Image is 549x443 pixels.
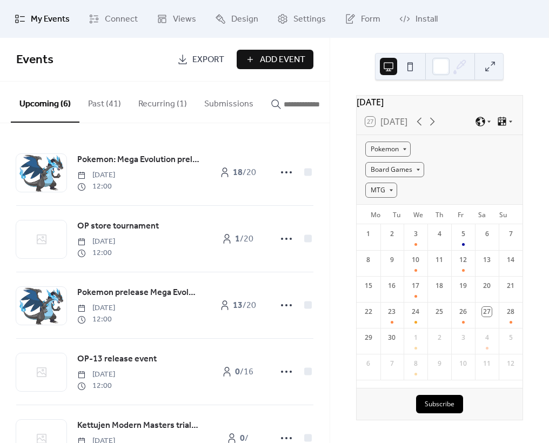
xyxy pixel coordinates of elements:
[493,205,514,224] div: Su
[192,53,224,66] span: Export
[482,333,492,343] div: 4
[77,352,157,366] a: OP-13 release event
[77,303,115,314] span: [DATE]
[77,353,157,366] span: OP-13 release event
[16,48,53,72] span: Events
[458,359,468,368] div: 10
[207,4,266,33] a: Design
[79,82,130,122] button: Past (41)
[196,82,262,122] button: Submissions
[450,205,471,224] div: Fr
[506,229,515,239] div: 7
[364,229,373,239] div: 1
[77,170,115,181] span: [DATE]
[364,281,373,291] div: 15
[293,13,326,26] span: Settings
[411,229,420,239] div: 3
[235,364,240,380] b: 0
[211,163,265,182] a: 18/20
[434,359,444,368] div: 9
[77,369,115,380] span: [DATE]
[458,229,468,239] div: 5
[434,255,444,265] div: 11
[233,299,256,312] span: / 20
[364,333,373,343] div: 29
[77,236,115,247] span: [DATE]
[506,333,515,343] div: 5
[130,82,196,122] button: Recurring (1)
[77,153,199,167] a: Pokemon: Mega Evolution prelease
[411,307,420,317] div: 24
[471,205,492,224] div: Sa
[235,233,253,246] span: / 20
[77,380,115,392] span: 12:00
[77,419,199,433] a: Kettujen Modern Masters trial turnaus
[169,50,232,69] a: Export
[77,181,115,192] span: 12:00
[77,419,199,432] span: Kettujen Modern Masters trial turnaus
[233,164,243,181] b: 18
[364,359,373,368] div: 6
[237,50,313,69] button: Add Event
[387,333,397,343] div: 30
[482,255,492,265] div: 13
[391,4,446,33] a: Install
[11,82,79,123] button: Upcoming (6)
[434,307,444,317] div: 25
[211,362,265,381] a: 0/16
[387,307,397,317] div: 23
[411,359,420,368] div: 8
[260,53,305,66] span: Add Event
[411,255,420,265] div: 10
[434,333,444,343] div: 2
[407,205,429,224] div: We
[269,4,334,33] a: Settings
[77,247,115,259] span: 12:00
[105,13,138,26] span: Connect
[411,333,420,343] div: 1
[506,307,515,317] div: 28
[482,307,492,317] div: 27
[434,281,444,291] div: 18
[6,4,78,33] a: My Events
[235,366,253,379] span: / 16
[211,296,265,315] a: 13/20
[458,333,468,343] div: 3
[416,13,438,26] span: Install
[387,255,397,265] div: 9
[233,166,256,179] span: / 20
[482,229,492,239] div: 6
[77,286,199,299] span: Pokemon prelease Mega Evolution - Phantasmal Flames
[458,255,468,265] div: 12
[387,281,397,291] div: 16
[149,4,204,33] a: Views
[77,314,115,325] span: 12:00
[361,13,380,26] span: Form
[458,281,468,291] div: 19
[482,359,492,368] div: 11
[211,229,265,249] a: 1/20
[506,255,515,265] div: 14
[429,205,450,224] div: Th
[337,4,389,33] a: Form
[365,205,386,224] div: Mo
[233,297,243,314] b: 13
[416,395,463,413] button: Subscribe
[364,307,373,317] div: 22
[458,307,468,317] div: 26
[411,281,420,291] div: 17
[434,229,444,239] div: 4
[231,13,258,26] span: Design
[77,153,199,166] span: Pokemon: Mega Evolution prelease
[77,219,159,233] a: OP store tournament
[387,359,397,368] div: 7
[81,4,146,33] a: Connect
[77,220,159,233] span: OP store tournament
[506,359,515,368] div: 12
[387,229,397,239] div: 2
[235,231,240,247] b: 1
[506,281,515,291] div: 21
[173,13,196,26] span: Views
[364,255,373,265] div: 8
